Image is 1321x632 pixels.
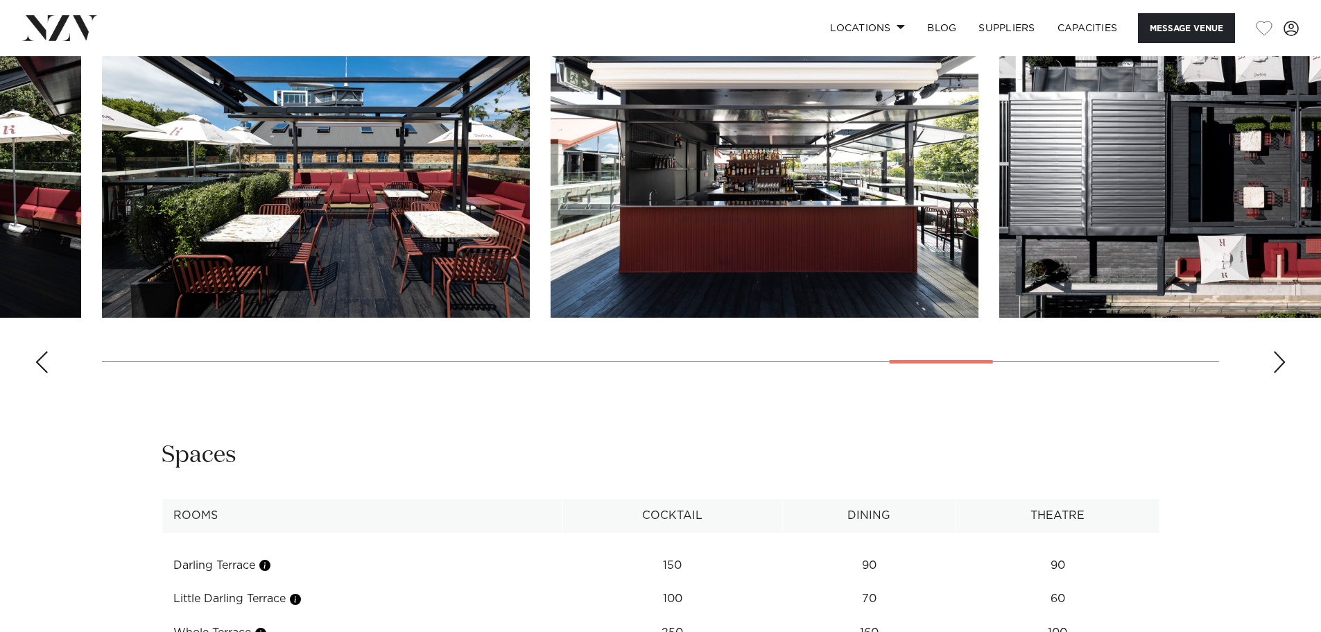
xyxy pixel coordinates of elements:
[782,499,956,533] th: Dining
[562,549,782,583] td: 150
[102,3,530,318] swiper-slide: 20 / 27
[782,582,956,616] td: 70
[102,3,530,318] img: Rooftop dining and blue skies at Darling on Drake
[551,3,978,318] swiper-slide: 21 / 27
[22,15,98,40] img: nzv-logo.png
[562,582,782,616] td: 100
[162,549,562,583] td: Darling Terrace
[819,13,916,43] a: Locations
[562,499,782,533] th: Cocktail
[967,13,1046,43] a: SUPPLIERS
[162,440,236,471] h2: Spaces
[551,3,978,318] img: Outdoor bar open at Darling on Drake
[162,582,562,616] td: Little Darling Terrace
[956,582,1159,616] td: 60
[956,549,1159,583] td: 90
[956,499,1159,533] th: Theatre
[916,13,967,43] a: BLOG
[782,549,956,583] td: 90
[162,499,562,533] th: Rooms
[1046,13,1129,43] a: Capacities
[1138,13,1235,43] button: Message Venue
